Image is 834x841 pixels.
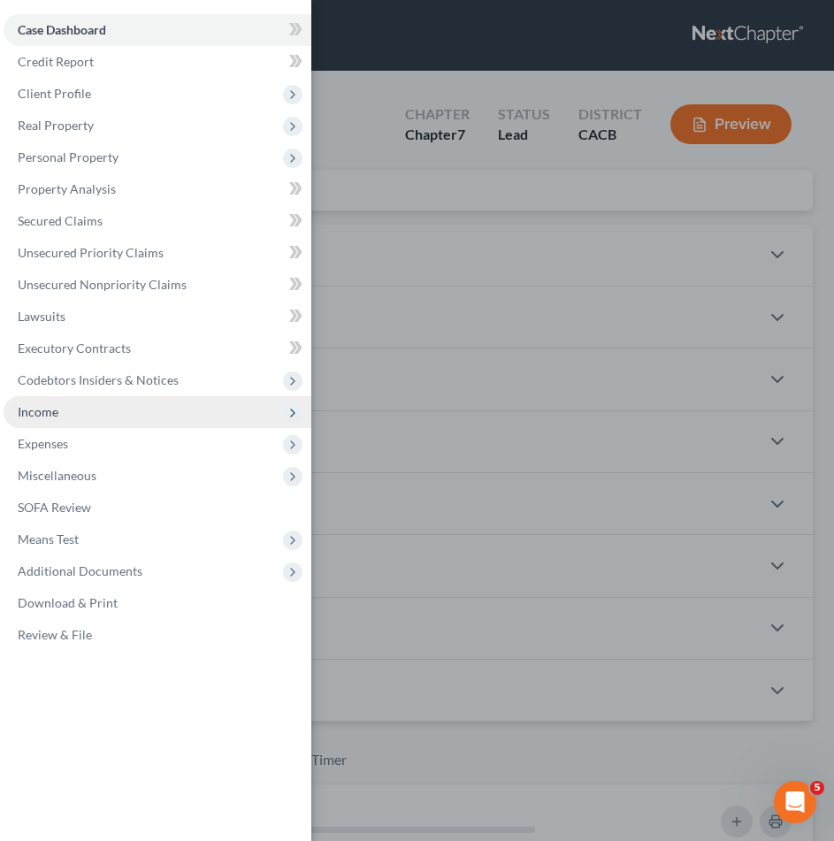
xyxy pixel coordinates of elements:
[18,213,103,228] span: Secured Claims
[18,595,118,610] span: Download & Print
[18,54,94,69] span: Credit Report
[18,340,131,356] span: Executory Contracts
[18,118,94,133] span: Real Property
[4,269,311,301] a: Unsecured Nonpriority Claims
[18,22,106,37] span: Case Dashboard
[4,333,311,364] a: Executory Contracts
[4,14,311,46] a: Case Dashboard
[4,205,311,237] a: Secured Claims
[18,309,65,324] span: Lawsuits
[18,245,164,260] span: Unsecured Priority Claims
[4,173,311,205] a: Property Analysis
[18,627,92,642] span: Review & File
[18,468,96,483] span: Miscellaneous
[810,781,824,795] span: 5
[18,277,187,292] span: Unsecured Nonpriority Claims
[18,531,79,547] span: Means Test
[774,781,816,823] iframe: Intercom live chat
[18,436,68,451] span: Expenses
[18,149,119,164] span: Personal Property
[18,86,91,101] span: Client Profile
[4,619,311,651] a: Review & File
[18,563,142,578] span: Additional Documents
[18,500,91,515] span: SOFA Review
[18,404,58,419] span: Income
[4,301,311,333] a: Lawsuits
[18,181,116,196] span: Property Analysis
[4,237,311,269] a: Unsecured Priority Claims
[18,372,179,387] span: Codebtors Insiders & Notices
[4,46,311,78] a: Credit Report
[4,587,311,619] a: Download & Print
[4,492,311,524] a: SOFA Review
